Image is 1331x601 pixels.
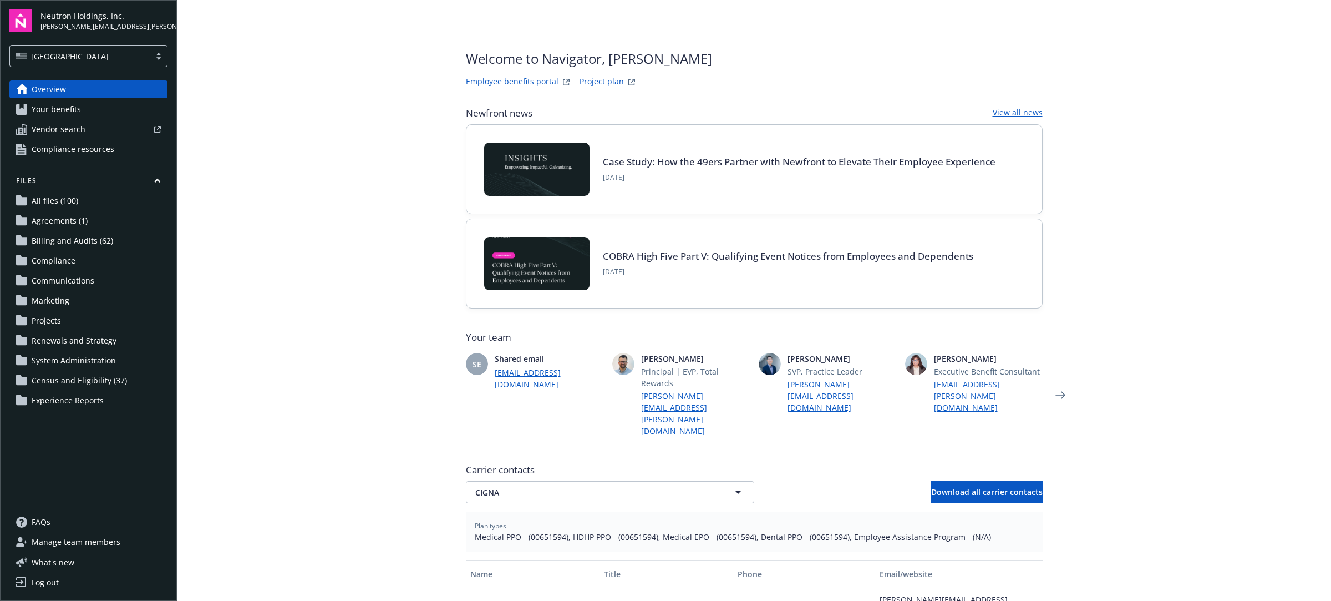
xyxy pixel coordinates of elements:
[788,366,896,377] span: SVP, Practice Leader
[475,487,706,498] span: CIGNA
[9,557,92,568] button: What's new
[9,192,167,210] a: All files (100)
[934,366,1043,377] span: Executive Benefit Consultant
[32,513,50,531] span: FAQs
[31,50,109,62] span: [GEOGRAPHIC_DATA]
[470,568,595,580] div: Name
[9,176,167,190] button: Files
[875,560,1042,587] button: Email/website
[9,292,167,310] a: Marketing
[759,353,781,375] img: photo
[32,533,120,551] span: Manage team members
[9,533,167,551] a: Manage team members
[16,50,145,62] span: [GEOGRAPHIC_DATA]
[738,568,871,580] div: Phone
[9,232,167,250] a: Billing and Audits (62)
[32,312,61,330] span: Projects
[32,272,94,290] span: Communications
[466,331,1043,344] span: Your team
[641,366,750,389] span: Principal | EVP, Total Rewards
[931,481,1043,503] button: Download all carrier contacts
[641,390,750,437] a: [PERSON_NAME][EMAIL_ADDRESS][PERSON_NAME][DOMAIN_NAME]
[466,560,600,587] button: Name
[9,80,167,98] a: Overview
[32,80,66,98] span: Overview
[931,487,1043,497] span: Download all carrier contacts
[9,9,32,32] img: navigator-logo.svg
[32,120,85,138] span: Vendor search
[32,332,116,350] span: Renewals and Strategy
[475,521,1034,531] span: Plan types
[9,372,167,390] a: Census and Eligibility (37)
[625,75,638,89] a: projectPlanWebsite
[9,332,167,350] a: Renewals and Strategy
[32,352,116,370] span: System Administration
[9,312,167,330] a: Projects
[475,531,1034,543] span: Medical PPO - (00651594), HDHP PPO - (00651594), Medical EPO - (00651594), Dental PPO - (00651594...
[32,192,78,210] span: All files (100)
[32,252,75,270] span: Compliance
[603,155,995,168] a: Case Study: How the 49ers Partner with Newfront to Elevate Their Employee Experience
[560,75,573,89] a: striveWebsite
[9,252,167,270] a: Compliance
[580,75,624,89] a: Project plan
[473,358,481,370] span: SE
[603,250,973,262] a: COBRA High Five Part V: Qualifying Event Notices from Employees and Dependents
[641,353,750,365] span: [PERSON_NAME]
[9,513,167,531] a: FAQs
[788,378,896,413] a: [PERSON_NAME][EMAIL_ADDRESS][DOMAIN_NAME]
[484,237,590,290] img: BLOG-Card Image - Compliance - COBRA High Five Pt 5 - 09-11-25.jpg
[880,568,1038,580] div: Email/website
[466,107,532,120] span: Newfront news
[1051,386,1069,404] a: Next
[9,100,167,118] a: Your benefits
[604,568,729,580] div: Title
[466,463,1043,477] span: Carrier contacts
[484,143,590,196] img: Card Image - INSIGHTS copy.png
[40,10,167,22] span: Neutron Holdings, Inc.
[9,140,167,158] a: Compliance resources
[733,560,875,587] button: Phone
[603,267,973,277] span: [DATE]
[905,353,927,375] img: photo
[466,481,754,503] button: CIGNA
[495,353,603,365] span: Shared email
[466,49,712,69] span: Welcome to Navigator , [PERSON_NAME]
[612,353,634,375] img: photo
[32,212,88,230] span: Agreements (1)
[466,75,558,89] a: Employee benefits portal
[32,574,59,592] div: Log out
[495,367,603,390] a: [EMAIL_ADDRESS][DOMAIN_NAME]
[32,392,104,410] span: Experience Reports
[9,272,167,290] a: Communications
[32,292,69,310] span: Marketing
[9,352,167,370] a: System Administration
[9,120,167,138] a: Vendor search
[40,22,167,32] span: [PERSON_NAME][EMAIL_ADDRESS][PERSON_NAME][DOMAIN_NAME]
[600,560,733,587] button: Title
[788,353,896,365] span: [PERSON_NAME]
[9,212,167,230] a: Agreements (1)
[32,372,127,390] span: Census and Eligibility (37)
[40,9,167,32] button: Neutron Holdings, Inc.[PERSON_NAME][EMAIL_ADDRESS][PERSON_NAME][DOMAIN_NAME]
[934,353,1043,365] span: [PERSON_NAME]
[993,107,1043,120] a: View all news
[32,140,114,158] span: Compliance resources
[32,557,74,568] span: What ' s new
[934,378,1043,413] a: [EMAIL_ADDRESS][PERSON_NAME][DOMAIN_NAME]
[32,232,113,250] span: Billing and Audits (62)
[9,392,167,410] a: Experience Reports
[603,173,995,183] span: [DATE]
[32,100,81,118] span: Your benefits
